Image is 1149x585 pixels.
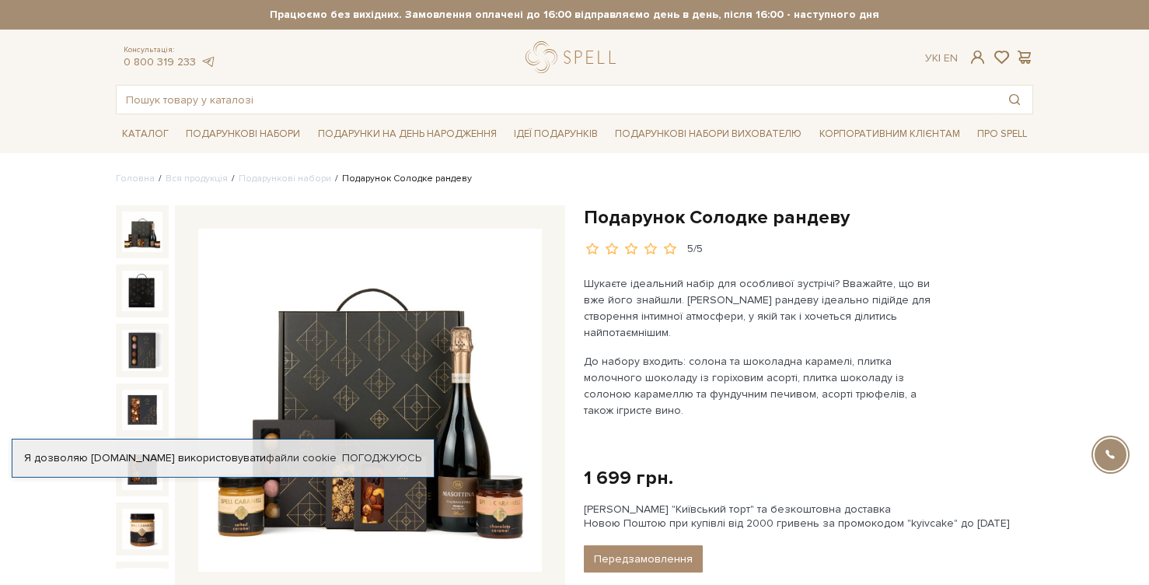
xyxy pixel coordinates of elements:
a: telegram [200,55,215,68]
div: Ук [925,51,958,65]
a: Про Spell [971,122,1033,146]
a: logo [526,41,623,73]
a: Подарунки на День народження [312,122,503,146]
h1: Подарунок Солодке рандеву [584,205,1033,229]
a: Каталог [116,122,175,146]
img: Подарунок Солодке рандеву [122,271,162,311]
img: Подарунок Солодке рандеву [198,229,542,573]
img: Подарунок Солодке рандеву [122,330,162,370]
p: До набору входить: солона та шоколадна карамелі, плитка молочного шоколаду із горіховим асорті, п... [584,353,948,419]
img: Подарунок Солодке рандеву [122,390,162,430]
a: Подарункові набори [239,173,331,184]
img: Подарунок Солодке рандеву [122,509,162,549]
a: Вся продукція [166,173,228,184]
a: 0 800 319 233 [124,55,196,68]
a: En [944,51,958,65]
a: Подарункові набори вихователю [609,121,808,147]
a: Ідеї подарунків [508,122,604,146]
button: Передзамовлення [584,545,703,573]
div: 1 699 грн. [584,466,673,490]
button: Пошук товару у каталозі [997,86,1032,114]
a: файли cookie [266,451,337,464]
p: Шукаєте ідеальний набір для особливої зустрічі? Вважайте, що ви вже його знайшли. [PERSON_NAME] р... [584,275,948,341]
input: Пошук товару у каталозі [117,86,997,114]
div: Я дозволяю [DOMAIN_NAME] використовувати [12,451,434,465]
span: Консультація: [124,45,215,55]
li: Подарунок Солодке рандеву [331,172,472,186]
a: Погоджуюсь [342,451,421,465]
span: | [938,51,941,65]
a: Корпоративним клієнтам [813,121,966,147]
strong: Працюємо без вихідних. Замовлення оплачені до 16:00 відправляємо день в день, після 16:00 - насту... [116,8,1033,22]
div: 5/5 [687,242,703,257]
div: [PERSON_NAME] "Київський торт" та безкоштовна доставка Новою Поштою при купівлі від 2000 гривень ... [584,503,1033,531]
a: Головна [116,173,155,184]
img: Подарунок Солодке рандеву [122,212,162,252]
a: Подарункові набори [180,122,306,146]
